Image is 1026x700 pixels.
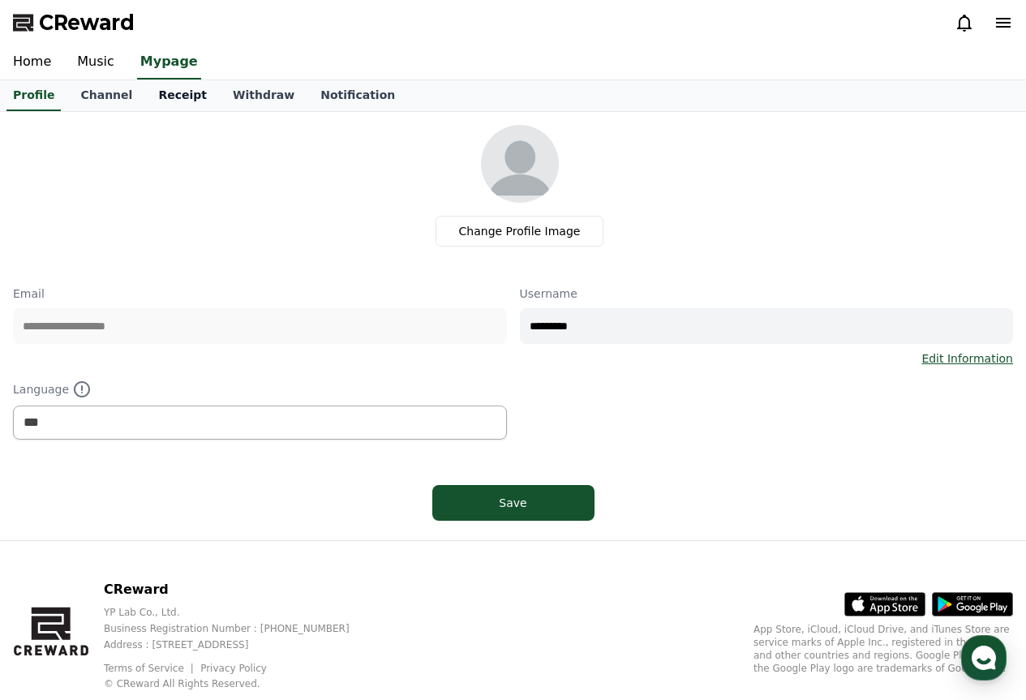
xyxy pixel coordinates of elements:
a: Home [5,514,107,555]
a: Privacy Policy [200,663,267,674]
a: Messages [107,514,209,555]
p: Business Registration Number : [PHONE_NUMBER] [104,622,376,635]
div: Save [465,495,562,511]
p: YP Lab Co., Ltd. [104,606,376,619]
a: Mypage [137,45,201,79]
span: Messages [135,539,182,552]
p: © CReward All Rights Reserved. [104,677,376,690]
a: Notification [307,80,408,111]
a: Music [64,45,127,79]
img: profile_image [481,125,559,203]
a: Settings [209,514,311,555]
a: Receipt [145,80,220,111]
a: Channel [67,80,145,111]
p: Address : [STREET_ADDRESS] [104,638,376,651]
span: CReward [39,10,135,36]
a: Withdraw [220,80,307,111]
button: Save [432,485,595,521]
span: Home [41,539,70,552]
p: CReward [104,580,376,599]
p: App Store, iCloud, iCloud Drive, and iTunes Store are service marks of Apple Inc., registered in ... [753,623,1013,675]
p: Username [520,286,1014,302]
p: Language [13,380,507,399]
a: Profile [6,80,61,111]
p: Email [13,286,507,302]
span: Settings [240,539,280,552]
label: Change Profile Image [436,216,604,247]
a: Terms of Service [104,663,196,674]
a: CReward [13,10,135,36]
a: Edit Information [921,350,1013,367]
